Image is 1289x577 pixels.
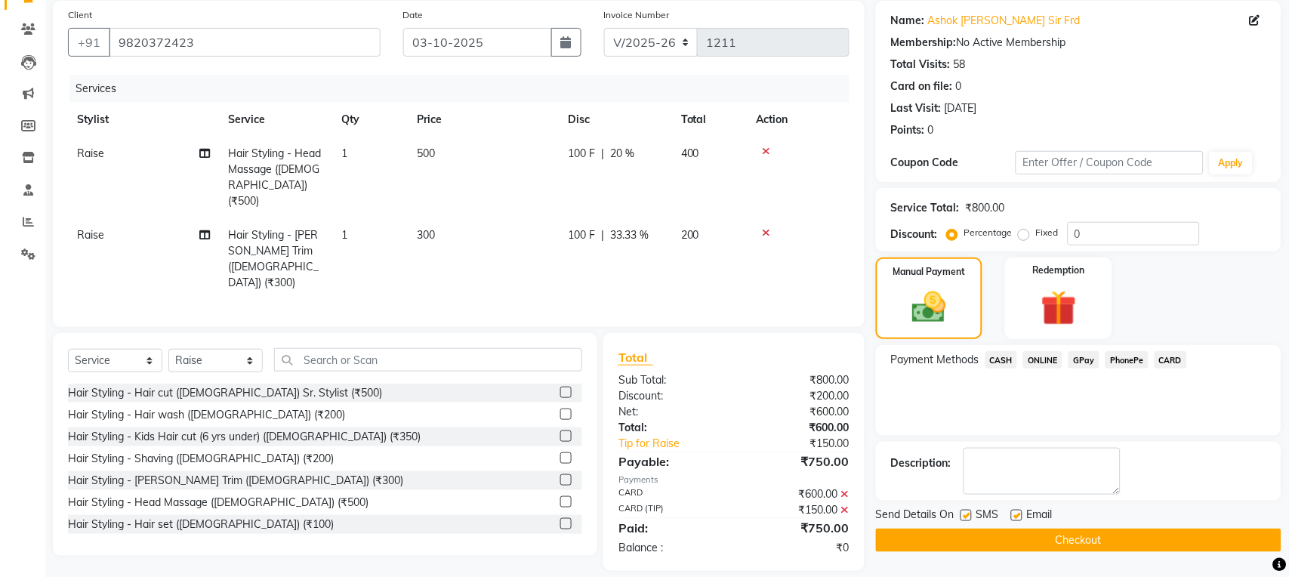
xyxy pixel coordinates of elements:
[68,495,369,511] div: Hair Styling - Head Massage ([DEMOGRAPHIC_DATA]) (₹500)
[607,388,734,404] div: Discount:
[891,79,953,94] div: Card on file:
[332,103,408,137] th: Qty
[1023,351,1062,369] span: ONLINE
[734,486,861,502] div: ₹600.00
[607,540,734,556] div: Balance :
[601,227,604,243] span: |
[68,517,334,532] div: Hair Styling - Hair set ([DEMOGRAPHIC_DATA]) (₹100)
[68,407,345,423] div: Hair Styling - Hair wash ([DEMOGRAPHIC_DATA]) (₹200)
[607,502,734,518] div: CARD (TIP)
[68,8,92,22] label: Client
[607,486,734,502] div: CARD
[610,146,634,162] span: 20 %
[341,228,347,242] span: 1
[341,147,347,160] span: 1
[1106,351,1149,369] span: PhonePe
[672,103,748,137] th: Total
[1069,351,1099,369] span: GPay
[734,420,861,436] div: ₹600.00
[601,146,604,162] span: |
[891,57,951,73] div: Total Visits:
[902,288,957,327] img: _cash.svg
[734,388,861,404] div: ₹200.00
[607,436,755,452] a: Tip for Raise
[610,227,649,243] span: 33.33 %
[604,8,670,22] label: Invoice Number
[891,13,925,29] div: Name:
[68,473,403,489] div: Hair Styling - [PERSON_NAME] Trim ([DEMOGRAPHIC_DATA]) (₹300)
[1210,152,1253,174] button: Apply
[891,352,979,368] span: Payment Methods
[1016,151,1204,174] input: Enter Offer / Coupon Code
[1155,351,1187,369] span: CARD
[928,13,1081,29] a: Ashok [PERSON_NAME] Sir Frd
[607,519,734,537] div: Paid:
[1033,264,1085,277] label: Redemption
[734,502,861,518] div: ₹150.00
[734,540,861,556] div: ₹0
[568,146,595,162] span: 100 F
[928,122,934,138] div: 0
[618,350,653,366] span: Total
[607,420,734,436] div: Total:
[68,451,334,467] div: Hair Styling - Shaving ([DEMOGRAPHIC_DATA]) (₹200)
[945,100,977,116] div: [DATE]
[734,404,861,420] div: ₹600.00
[1030,286,1087,330] img: _gift.svg
[891,155,1016,171] div: Coupon Code
[607,404,734,420] div: Net:
[755,436,861,452] div: ₹150.00
[681,147,699,160] span: 400
[1036,226,1059,239] label: Fixed
[734,372,861,388] div: ₹800.00
[891,100,942,116] div: Last Visit:
[417,147,435,160] span: 500
[956,79,962,94] div: 0
[734,452,861,471] div: ₹750.00
[228,147,321,208] span: Hair Styling - Head Massage ([DEMOGRAPHIC_DATA]) (₹500)
[77,147,104,160] span: Raise
[559,103,672,137] th: Disc
[891,455,951,471] div: Description:
[985,351,1018,369] span: CASH
[891,227,938,242] div: Discount:
[274,348,582,372] input: Search or Scan
[618,474,849,486] div: Payments
[607,372,734,388] div: Sub Total:
[403,8,424,22] label: Date
[681,228,699,242] span: 200
[893,265,966,279] label: Manual Payment
[966,200,1005,216] div: ₹800.00
[891,35,1266,51] div: No Active Membership
[69,75,861,103] div: Services
[408,103,559,137] th: Price
[748,103,850,137] th: Action
[68,103,219,137] th: Stylist
[876,507,954,526] span: Send Details On
[607,452,734,471] div: Payable:
[77,228,104,242] span: Raise
[891,35,957,51] div: Membership:
[891,200,960,216] div: Service Total:
[68,429,421,445] div: Hair Styling - Kids Hair cut (6 yrs under) ([DEMOGRAPHIC_DATA]) (₹350)
[964,226,1013,239] label: Percentage
[954,57,966,73] div: 58
[976,507,999,526] span: SMS
[568,227,595,243] span: 100 F
[1027,507,1053,526] span: Email
[68,28,110,57] button: +91
[891,122,925,138] div: Points:
[876,529,1281,552] button: Checkout
[417,228,435,242] span: 300
[68,385,382,401] div: Hair Styling - Hair cut ([DEMOGRAPHIC_DATA]) Sr. Stylist (₹500)
[734,519,861,537] div: ₹750.00
[109,28,381,57] input: Search by Name/Mobile/Email/Code
[228,228,319,289] span: Hair Styling - [PERSON_NAME] Trim ([DEMOGRAPHIC_DATA]) (₹300)
[219,103,332,137] th: Service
